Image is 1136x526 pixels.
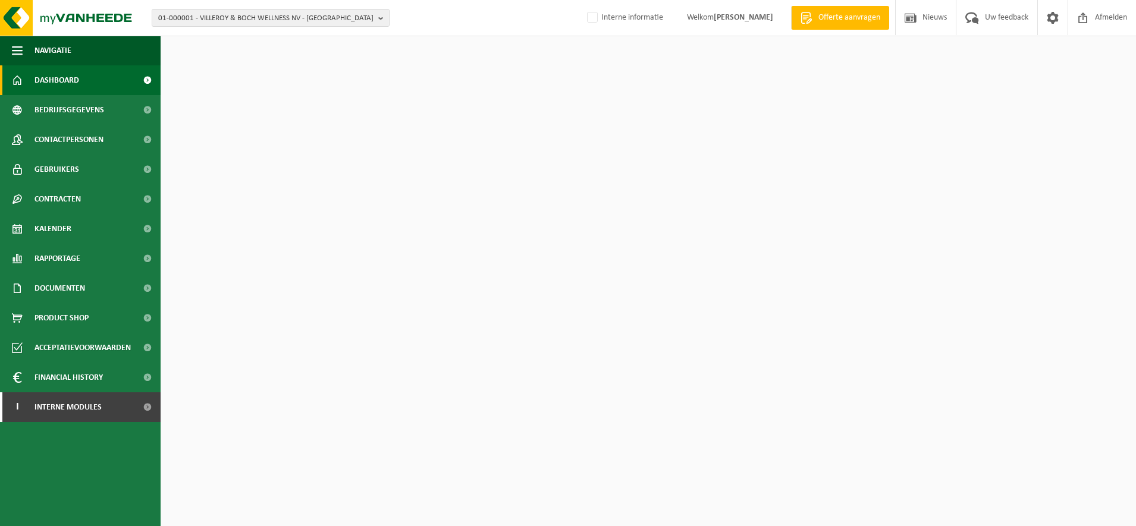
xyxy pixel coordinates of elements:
[12,392,23,422] span: I
[585,9,663,27] label: Interne informatie
[791,6,889,30] a: Offerte aanvragen
[34,65,79,95] span: Dashboard
[34,95,104,125] span: Bedrijfsgegevens
[34,303,89,333] span: Product Shop
[34,244,80,273] span: Rapportage
[158,10,374,27] span: 01-000001 - VILLEROY & BOCH WELLNESS NV - [GEOGRAPHIC_DATA]
[815,12,883,24] span: Offerte aanvragen
[34,125,103,155] span: Contactpersonen
[34,333,131,363] span: Acceptatievoorwaarden
[34,214,71,244] span: Kalender
[34,392,102,422] span: Interne modules
[34,155,79,184] span: Gebruikers
[152,9,390,27] button: 01-000001 - VILLEROY & BOCH WELLNESS NV - [GEOGRAPHIC_DATA]
[34,273,85,303] span: Documenten
[34,184,81,214] span: Contracten
[714,13,773,22] strong: [PERSON_NAME]
[34,36,71,65] span: Navigatie
[34,363,103,392] span: Financial History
